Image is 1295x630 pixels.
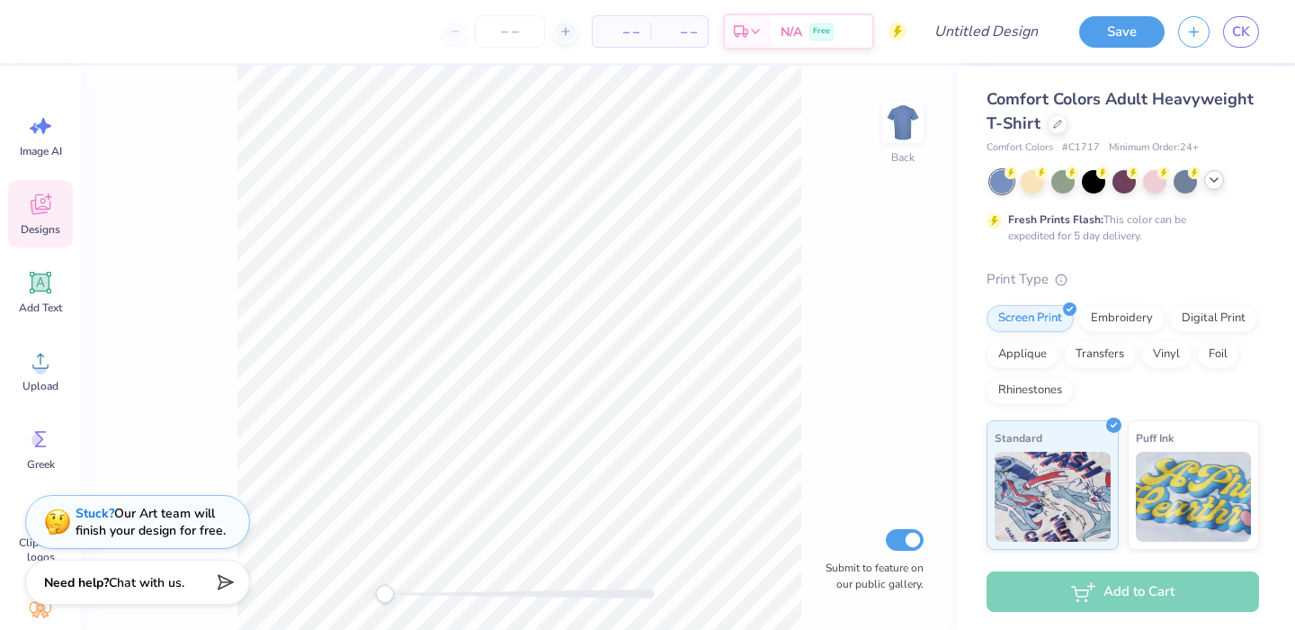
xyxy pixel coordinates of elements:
[1079,16,1165,48] button: Save
[661,22,697,41] span: – –
[885,104,921,140] img: Back
[11,535,70,564] span: Clipart & logos
[995,428,1042,447] span: Standard
[987,88,1254,134] span: Comfort Colors Adult Heavyweight T-Shirt
[816,560,924,592] label: Submit to feature on our public gallery.
[781,22,802,41] span: N/A
[76,505,226,539] div: Our Art team will finish your design for free.
[987,269,1259,290] div: Print Type
[1170,305,1257,332] div: Digital Print
[1008,211,1229,244] div: This color can be expedited for 5 day delivery.
[891,149,915,166] div: Back
[987,305,1074,332] div: Screen Print
[813,25,830,38] span: Free
[987,341,1058,368] div: Applique
[44,574,109,591] strong: Need help?
[1223,16,1259,48] a: CK
[19,301,62,315] span: Add Text
[1232,22,1250,42] span: CK
[21,222,60,237] span: Designs
[987,140,1053,156] span: Comfort Colors
[109,574,184,591] span: Chat with us.
[1141,341,1192,368] div: Vinyl
[995,452,1111,542] img: Standard
[1079,305,1165,332] div: Embroidery
[27,457,55,472] span: Greek
[603,22,639,41] span: – –
[1109,140,1199,156] span: Minimum Order: 24 +
[1064,341,1136,368] div: Transfers
[1136,428,1174,447] span: Puff Ink
[987,377,1074,404] div: Rhinestones
[22,379,58,393] span: Upload
[1136,452,1252,542] img: Puff Ink
[475,15,545,48] input: – –
[76,505,114,522] strong: Stuck?
[1008,212,1103,227] strong: Fresh Prints Flash:
[1062,140,1100,156] span: # C1717
[920,13,1052,49] input: Untitled Design
[376,585,394,603] div: Accessibility label
[1197,341,1239,368] div: Foil
[20,144,62,158] span: Image AI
